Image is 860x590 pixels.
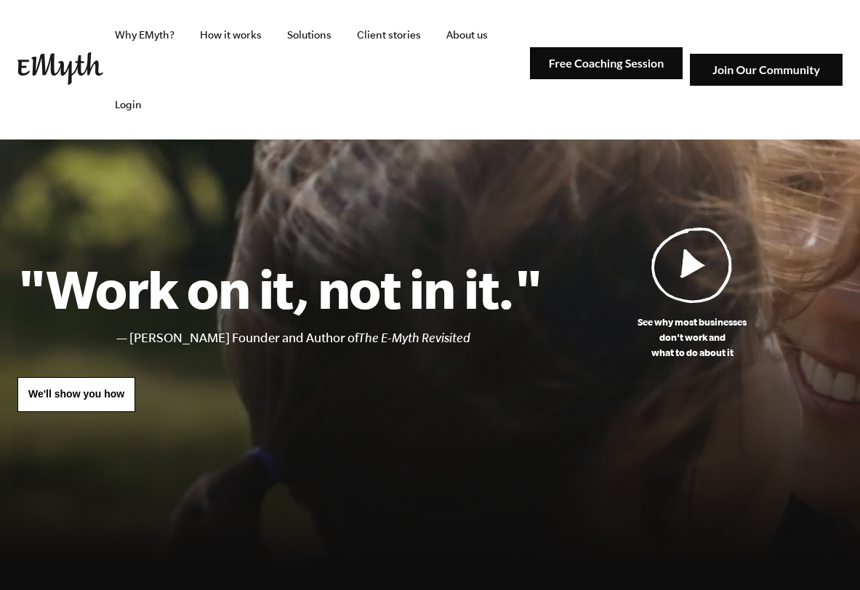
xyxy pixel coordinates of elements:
li: [PERSON_NAME] Founder and Author of [129,328,542,349]
p: See why most businesses don't work and what to do about it [542,315,843,360]
iframe: Chat Widget [787,520,860,590]
img: Free Coaching Session [530,47,683,80]
a: See why most businessesdon't work andwhat to do about it [542,227,843,360]
img: Join Our Community [690,54,843,86]
a: We'll show you how [17,377,135,412]
img: Play Video [651,227,733,303]
h1: "Work on it, not in it." [17,256,542,320]
i: The E-Myth Revisited [358,331,470,345]
img: EMyth [17,52,103,85]
a: Login [103,70,153,140]
span: We'll show you how [28,388,124,400]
